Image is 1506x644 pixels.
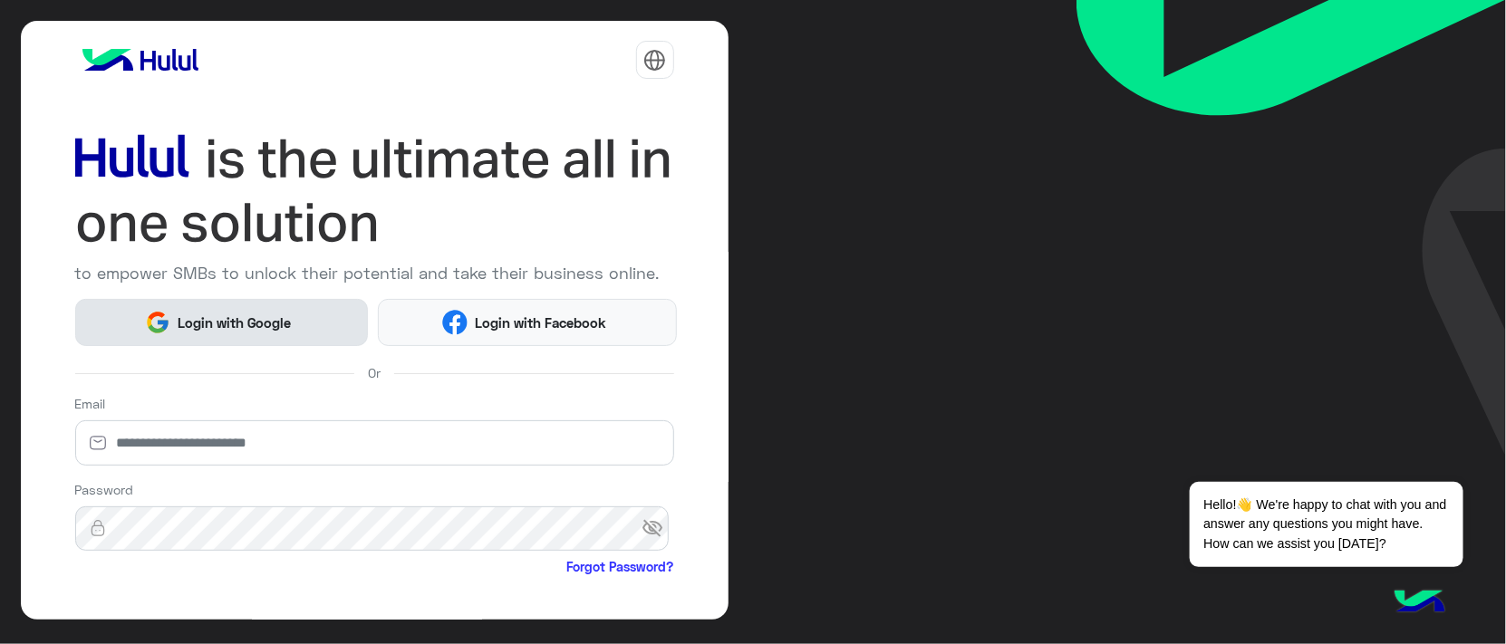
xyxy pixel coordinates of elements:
[75,519,121,537] img: lock
[442,310,468,335] img: Facebook
[1190,482,1463,567] span: Hello!👋 We're happy to chat with you and answer any questions you might have. How can we assist y...
[170,312,297,333] span: Login with Google
[75,394,106,413] label: Email
[642,512,674,544] span: visibility_off
[643,49,666,72] img: tab
[75,299,368,345] button: Login with Google
[145,310,170,335] img: Google
[468,312,613,333] span: Login with Facebook
[75,42,206,78] img: logo
[368,363,381,382] span: Or
[567,557,674,576] a: Forgot Password?
[75,480,134,499] label: Password
[75,127,674,255] img: hululLoginTitle_EN.svg
[378,299,678,345] button: Login with Facebook
[75,434,121,452] img: email
[75,261,674,285] p: to empower SMBs to unlock their potential and take their business online.
[1388,572,1452,635] img: hulul-logo.png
